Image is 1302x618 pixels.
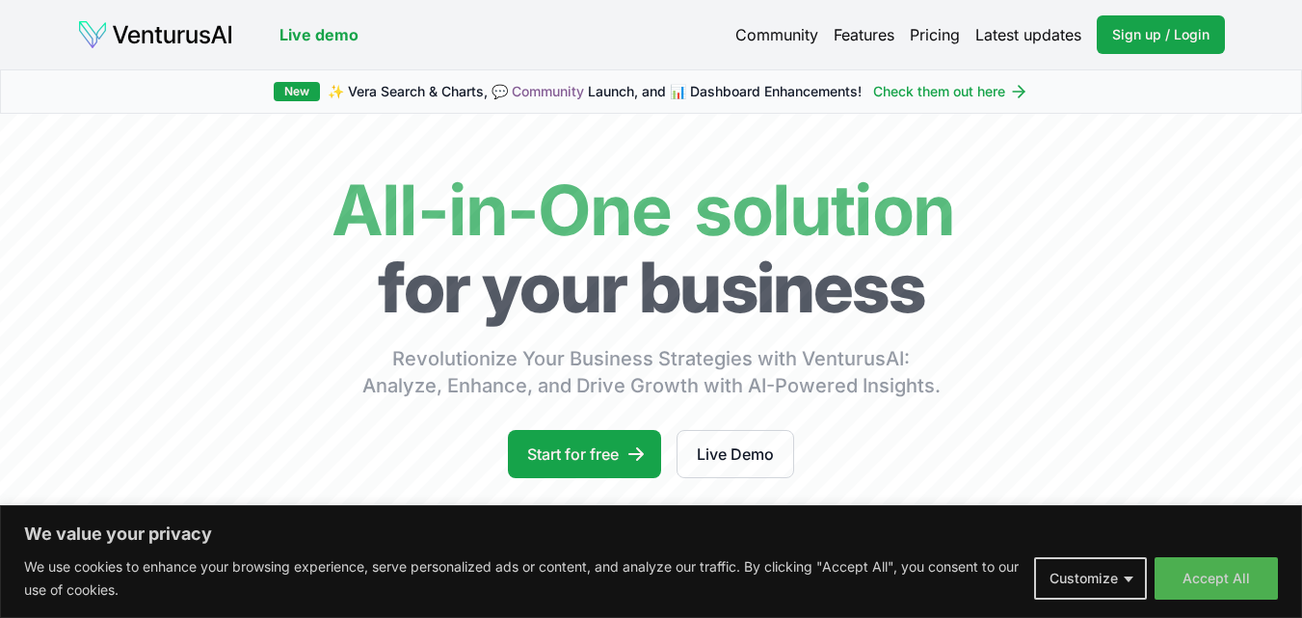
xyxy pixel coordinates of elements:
[328,82,862,101] span: ✨ Vera Search & Charts, 💬 Launch, and 📊 Dashboard Enhancements!
[873,82,1028,101] a: Check them out here
[975,23,1081,46] a: Latest updates
[508,430,661,478] a: Start for free
[279,23,359,46] a: Live demo
[1097,15,1225,54] a: Sign up / Login
[735,23,818,46] a: Community
[910,23,960,46] a: Pricing
[1112,25,1209,44] span: Sign up / Login
[512,83,584,99] a: Community
[1155,557,1278,600] button: Accept All
[77,19,233,50] img: logo
[834,23,894,46] a: Features
[24,523,1278,546] p: We value your privacy
[274,82,320,101] div: New
[24,555,1020,602] p: We use cookies to enhance your browsing experience, serve personalized ads or content, and analyz...
[677,430,794,478] a: Live Demo
[1034,557,1147,600] button: Customize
